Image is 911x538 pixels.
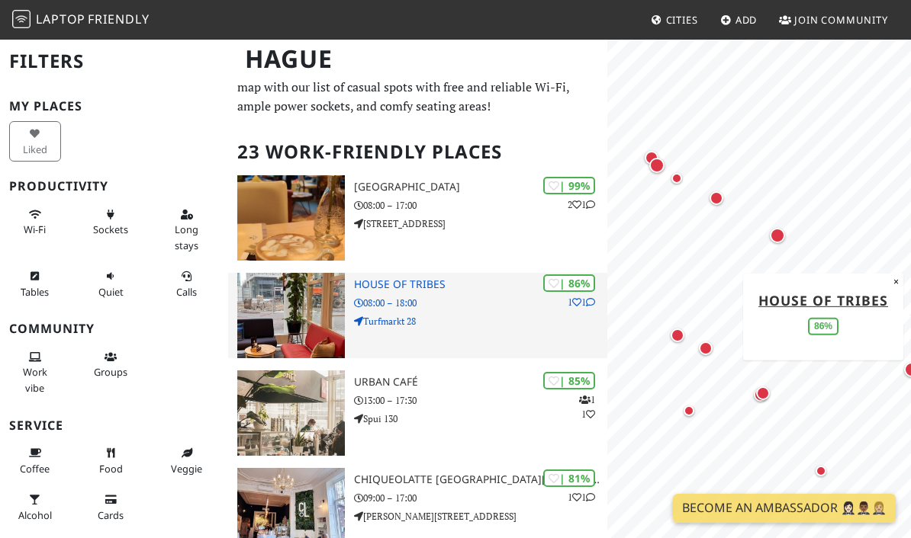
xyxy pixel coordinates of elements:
[543,177,595,194] div: | 99%
[9,202,61,242] button: Wi-Fi
[85,344,137,385] button: Groups
[85,440,137,481] button: Food
[12,7,150,34] a: LaptopFriendly LaptopFriendly
[94,365,127,379] span: Group tables
[354,314,607,328] p: Turfmarkt 28
[9,440,61,481] button: Coffee
[762,220,793,251] div: Map marker
[98,285,124,299] span: Quiet
[354,216,607,231] p: [STREET_ADDRESS]
[9,264,61,304] button: Tables
[701,183,732,213] div: Map marker
[9,179,219,194] h3: Productivity
[98,508,124,522] span: Credit cards
[543,469,595,487] div: | 81%
[161,264,213,304] button: Calls
[889,273,903,290] button: Close popup
[24,223,46,236] span: Stable Wi-Fi
[579,392,595,421] p: 1 1
[645,6,704,34] a: Cities
[175,223,198,251] span: Long stays
[85,202,137,242] button: Sockets
[662,163,692,194] div: Map marker
[354,393,607,408] p: 13:00 – 17:30
[9,418,219,433] h3: Service
[642,150,672,181] div: Map marker
[806,456,836,486] div: Map marker
[23,365,47,394] span: People working
[354,296,607,310] p: 08:00 – 18:00
[354,278,607,291] h3: House of Tribes
[85,264,137,304] button: Quiet
[176,285,197,299] span: Video/audio calls
[745,379,776,410] div: Map marker
[794,13,888,27] span: Join Community
[171,462,202,476] span: Veggie
[748,378,778,408] div: Map marker
[237,129,599,175] h2: 23 Work-Friendly Places
[354,198,607,213] p: 08:00 – 17:00
[666,13,698,27] span: Cities
[93,223,128,236] span: Power sockets
[568,295,595,309] p: 1 1
[237,370,346,456] img: Urban Café
[354,376,607,389] h3: Urban Café
[568,490,595,504] p: 1 1
[20,462,50,476] span: Coffee
[736,13,758,27] span: Add
[237,273,346,358] img: House of Tribes
[233,38,605,80] h1: Hague
[543,274,595,292] div: | 86%
[690,333,721,363] div: Map marker
[12,10,31,28] img: LaptopFriendly
[99,462,123,476] span: Food
[9,38,219,85] h2: Filters
[543,372,595,389] div: | 85%
[85,487,137,527] button: Cards
[354,491,607,505] p: 09:00 – 17:00
[237,175,346,261] img: Barista Cafe Frederikstraat
[21,285,49,299] span: Work-friendly tables
[228,175,608,261] a: Barista Cafe Frederikstraat | 99% 21 [GEOGRAPHIC_DATA] 08:00 – 17:00 [STREET_ADDRESS]
[673,494,896,523] a: Become an Ambassador 🤵🏻‍♀️🤵🏾‍♂️🤵🏼‍♀️
[9,99,219,114] h3: My Places
[9,344,61,400] button: Work vibe
[714,6,764,34] a: Add
[808,318,839,335] div: 86%
[88,11,149,27] span: Friendly
[9,487,61,527] button: Alcohol
[758,290,888,309] a: House of Tribes
[161,440,213,481] button: Veggie
[228,370,608,456] a: Urban Café | 85% 11 Urban Café 13:00 – 17:30 Spui 130
[9,322,219,336] h3: Community
[18,508,52,522] span: Alcohol
[636,143,667,173] div: Map marker
[161,202,213,258] button: Long stays
[773,6,894,34] a: Join Community
[36,11,85,27] span: Laptop
[228,273,608,358] a: House of Tribes | 86% 11 House of Tribes 08:00 – 18:00 Turfmarkt 28
[568,197,595,212] p: 2 1
[354,509,607,524] p: [PERSON_NAME][STREET_ADDRESS]
[662,320,693,351] div: Map marker
[354,181,607,194] h3: [GEOGRAPHIC_DATA]
[354,473,607,486] h3: Chiqueolatte [GEOGRAPHIC_DATA][PERSON_NAME]
[354,412,607,426] p: Spui 130
[674,395,704,426] div: Map marker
